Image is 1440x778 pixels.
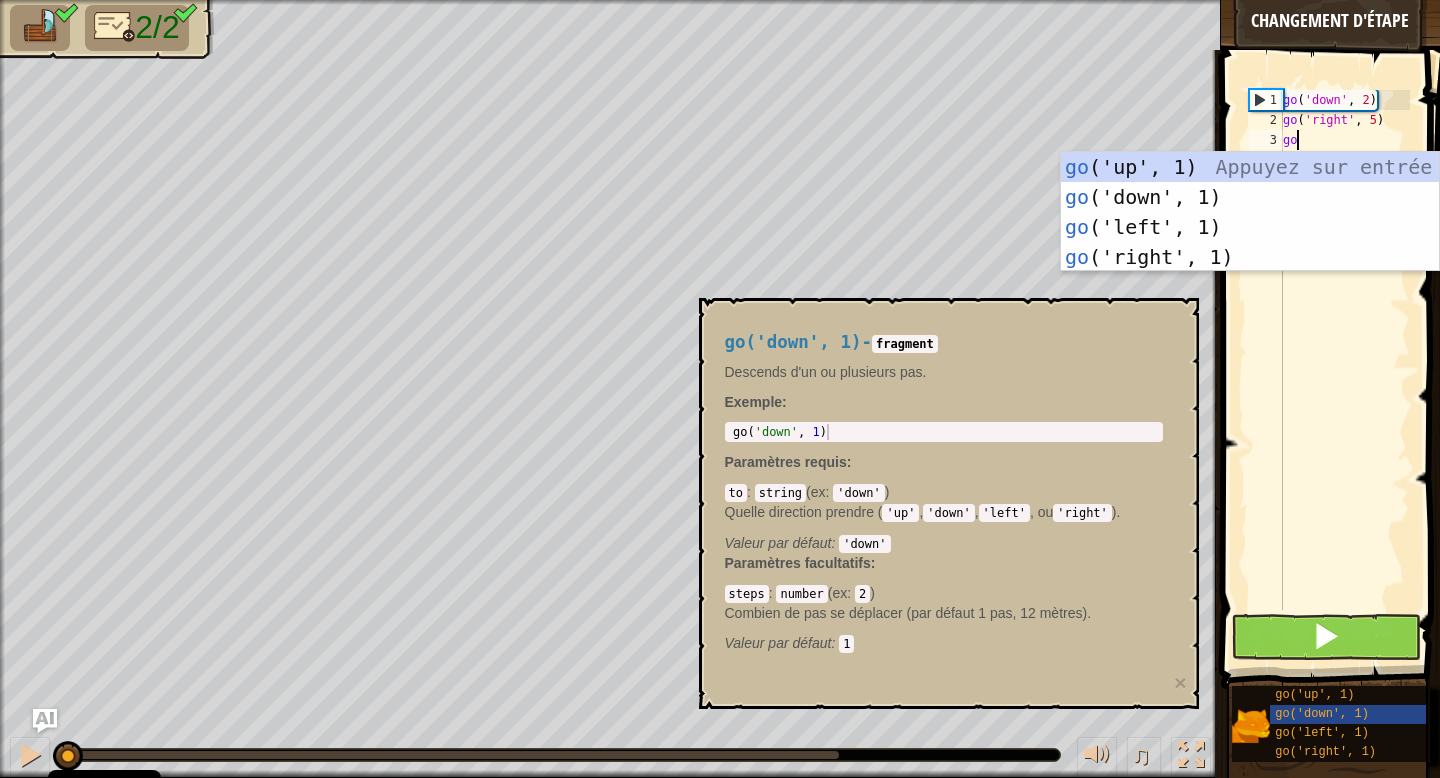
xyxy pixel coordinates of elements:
p: Quelle direction prendre ( , , , ou ). [725,502,1163,522]
button: Shift+Entrer: Exécuter le code actuel. [1231,614,1421,660]
span: : [847,454,852,470]
span: : [747,484,755,500]
span: : [847,585,855,601]
code: 'down' [833,484,884,502]
span: ex [811,484,826,500]
span: ♫ [1131,740,1151,770]
div: ( ) [725,482,1163,552]
span: Valeur par défaut [725,535,832,551]
button: Ask AI [1266,4,1320,41]
code: 'down' [839,535,890,553]
p: Descends d'un ou plusieurs pas. [725,362,1163,382]
div: 2 [1249,110,1283,130]
code: 'left' [979,504,1030,522]
span: Valeur par défaut [725,635,832,651]
p: Combien de pas se déplacer (par défaut 1 pas, 12 mètres). [725,603,1163,623]
span: : [871,555,876,571]
span: Exemple [725,394,783,410]
span: : [769,585,777,601]
span: go('down', 1) [1275,707,1369,721]
span: Paramètres requis [725,454,847,470]
img: portrait.png [1232,707,1270,745]
code: 1 [839,635,854,653]
span: go('up', 1) [1275,688,1354,702]
code: fragment [872,335,938,353]
li: Seulement 2 lignes de code [85,5,189,51]
span: go('down', 1) [725,332,862,352]
span: ex [832,585,847,601]
code: 'right' [1053,504,1112,522]
span: Ask AI [1276,11,1310,30]
code: number [776,585,827,603]
code: 'down' [923,504,974,522]
li: Go to the raft. [10,5,70,51]
button: ⌘ + P: Pause [10,737,50,778]
div: 1 [1250,90,1283,110]
button: Ask AI [33,709,57,733]
code: steps [725,585,769,603]
button: Ajuster le volume [1077,737,1117,778]
span: : [831,535,839,551]
span: Paramètres facultatifs [725,555,871,571]
h4: - [725,333,1163,352]
button: × [1174,672,1186,693]
div: 3 [1249,130,1283,150]
button: ♫ [1127,737,1161,778]
button: $t('play_level.next_level') [1330,7,1370,47]
span: go('right', 1) [1275,745,1376,759]
span: 2/2 [135,9,179,45]
code: 'up' [882,504,919,522]
span: go('left', 1) [1275,726,1369,740]
div: ( ) [725,583,1163,653]
strong: : [725,394,787,410]
button: Afficher le menu [1380,4,1430,51]
span: : [831,635,839,651]
code: to [725,484,747,502]
div: 4 [1249,150,1283,170]
span: : [826,484,834,500]
code: string [755,484,806,502]
button: Basculer en plein écran [1171,737,1211,778]
code: 2 [855,585,870,603]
